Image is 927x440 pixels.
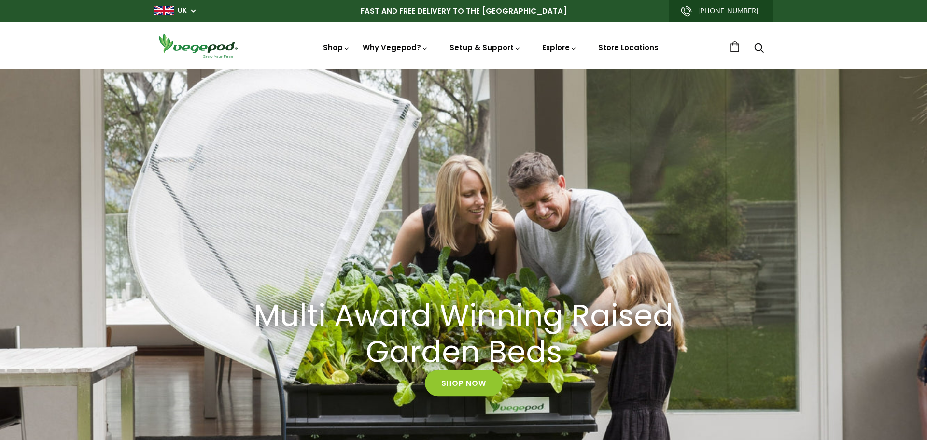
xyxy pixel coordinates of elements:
[323,43,350,53] a: Shop
[246,298,681,370] h2: Multi Award Winning Raised Garden Beds
[542,43,577,53] a: Explore
[754,44,764,54] a: Search
[449,43,521,53] a: Setup & Support
[598,43,659,53] a: Store Locations
[178,6,187,15] a: UK
[234,298,693,370] a: Multi Award Winning Raised Garden Beds
[425,370,503,397] a: Shop Now
[363,43,428,53] a: Why Vegepod?
[154,32,241,59] img: Vegepod
[154,6,174,15] img: gb_large.png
